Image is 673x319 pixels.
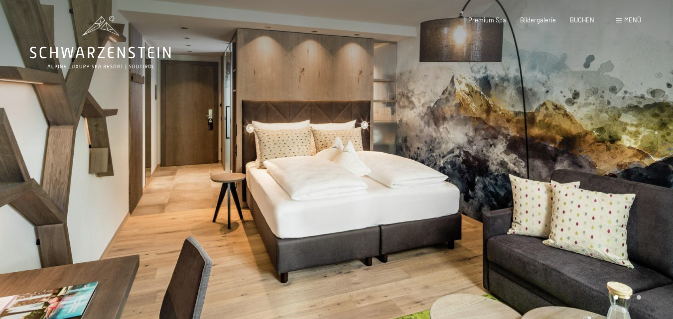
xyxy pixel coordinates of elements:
span: Menü [624,16,641,24]
a: Bildergalerie [520,16,556,24]
a: Premium Spa [468,16,506,24]
a: BUCHEN [570,16,594,24]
